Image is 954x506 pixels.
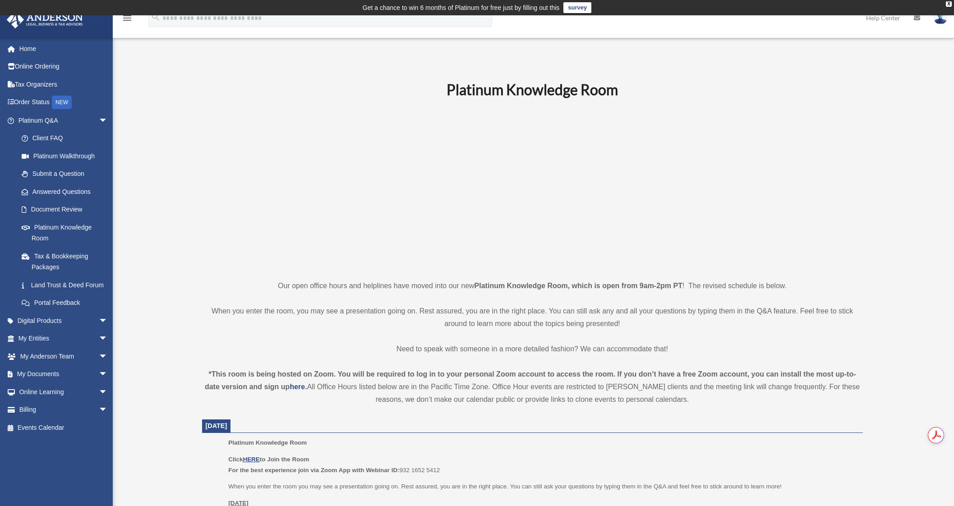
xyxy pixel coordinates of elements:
span: arrow_drop_down [99,330,117,348]
a: Client FAQ [13,129,121,147]
span: arrow_drop_down [99,111,117,130]
span: arrow_drop_down [99,347,117,366]
a: My Anderson Teamarrow_drop_down [6,347,121,365]
p: When you enter the room you may see a presentation going on. Rest assured, you are in the right p... [228,481,856,492]
strong: . [305,383,307,391]
div: All Office Hours listed below are in the Pacific Time Zone. Office Hour events are restricted to ... [202,368,863,406]
span: arrow_drop_down [99,383,117,401]
img: User Pic [934,11,947,24]
strong: *This room is being hosted on Zoom. You will be required to log in to your personal Zoom account ... [205,370,856,391]
i: search [151,12,161,22]
p: Need to speak with someone in a more detailed fashion? We can accommodate that! [202,343,863,355]
a: Platinum Knowledge Room [13,218,117,247]
img: Anderson Advisors Platinum Portal [4,11,86,28]
iframe: 231110_Toby_KnowledgeRoom [397,110,668,263]
a: here [290,383,305,391]
span: Platinum Knowledge Room [228,439,307,446]
a: Platinum Q&Aarrow_drop_down [6,111,121,129]
span: arrow_drop_down [99,401,117,419]
a: menu [122,16,133,23]
i: menu [122,13,133,23]
a: Tax & Bookkeeping Packages [13,247,121,276]
p: 932 1652 5412 [228,454,856,475]
p: Our open office hours and helplines have moved into our new ! The revised schedule is below. [202,280,863,292]
a: Submit a Question [13,165,121,183]
a: Portal Feedback [13,294,121,312]
a: My Documentsarrow_drop_down [6,365,121,383]
a: Document Review [13,201,121,219]
b: Platinum Knowledge Room [447,81,618,98]
a: My Entitiesarrow_drop_down [6,330,121,348]
a: Online Learningarrow_drop_down [6,383,121,401]
a: Land Trust & Deed Forum [13,276,121,294]
div: close [946,1,952,7]
a: Digital Productsarrow_drop_down [6,312,121,330]
a: Online Ordering [6,58,121,76]
p: When you enter the room, you may see a presentation going on. Rest assured, you are in the right ... [202,305,863,330]
a: Order StatusNEW [6,93,121,112]
a: Answered Questions [13,183,121,201]
b: For the best experience join via Zoom App with Webinar ID: [228,467,399,474]
span: arrow_drop_down [99,365,117,384]
div: NEW [52,96,72,109]
a: HERE [243,456,259,463]
a: Tax Organizers [6,75,121,93]
a: Platinum Walkthrough [13,147,121,165]
a: survey [563,2,591,13]
a: Home [6,40,121,58]
b: Click to Join the Room [228,456,309,463]
span: arrow_drop_down [99,312,117,330]
div: Get a chance to win 6 months of Platinum for free just by filling out this [363,2,560,13]
a: Events Calendar [6,419,121,437]
a: Billingarrow_drop_down [6,401,121,419]
span: [DATE] [206,422,227,429]
strong: Platinum Knowledge Room, which is open from 9am-2pm PT [475,282,682,290]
